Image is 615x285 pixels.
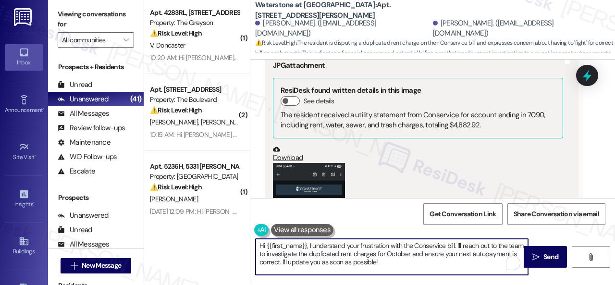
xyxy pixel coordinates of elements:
button: New Message [61,258,132,273]
div: Prospects + Residents [48,62,144,72]
div: Escalate [58,166,95,176]
div: Unanswered [58,94,109,104]
textarea: To enrich screen reader interactions, please activate Accessibility in Grammarly extension settings [256,239,528,275]
span: V. Doncaster [150,41,185,50]
button: Send [524,246,567,268]
span: [PERSON_NAME] [150,118,201,126]
div: Unread [58,225,92,235]
div: [PERSON_NAME]. ([EMAIL_ADDRESS][DOMAIN_NAME]) [255,18,430,39]
div: Apt. 4283RL, [STREET_ADDRESS] [150,8,239,18]
strong: ⚠️ Risk Level: High [255,39,296,47]
label: Viewing conversations for [58,7,134,32]
div: All Messages [58,239,109,249]
div: [PERSON_NAME]. ([EMAIL_ADDRESS][DOMAIN_NAME]) [433,18,608,39]
div: Review follow-ups [58,123,125,133]
span: Share Conversation via email [514,209,599,219]
a: Inbox [5,44,43,70]
i:  [71,262,78,270]
div: Apt. 5236H, 5331 [PERSON_NAME] [150,161,239,172]
a: Site Visit • [5,139,43,165]
strong: ⚠️ Risk Level: High [150,29,202,37]
div: All Messages [58,109,109,119]
span: [PERSON_NAME] [150,195,198,203]
a: Insights • [5,186,43,212]
b: ResiDesk found written details in this image [281,86,421,95]
span: : The resident is disputing a duplicated rent charge on their Conservice bill and expresses conce... [255,38,615,69]
span: • [33,199,35,206]
div: WO Follow-ups [58,152,117,162]
label: See details [304,96,334,106]
button: Get Conversation Link [423,203,502,225]
span: Send [543,252,558,262]
button: Share Conversation via email [507,203,605,225]
strong: ⚠️ Risk Level: High [150,106,202,114]
span: • [35,152,36,159]
a: Buildings [5,233,43,259]
img: ResiDesk Logo [14,8,34,26]
input: All communities [62,32,119,48]
div: Property: The Boulevard [150,95,239,105]
a: Download [273,146,563,162]
div: Property: [GEOGRAPHIC_DATA] [150,172,239,182]
div: The resident received a utility statement from Conservice for account ending in 7090, including r... [281,110,555,131]
div: Unread [58,80,92,90]
i:  [587,253,594,261]
div: Unanswered [58,211,109,221]
i:  [532,253,540,261]
i:  [123,36,129,44]
div: Prospects [48,193,144,203]
b: JPG attachment [273,61,325,70]
span: [PERSON_NAME] [201,118,249,126]
span: Get Conversation Link [430,209,496,219]
span: • [43,105,44,112]
div: Property: The Greyson [150,18,239,28]
span: New Message [82,260,121,271]
div: Maintenance [58,137,111,148]
div: (41) [128,92,144,107]
div: Apt. [STREET_ADDRESS] [150,85,239,95]
strong: ⚠️ Risk Level: High [150,183,202,191]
